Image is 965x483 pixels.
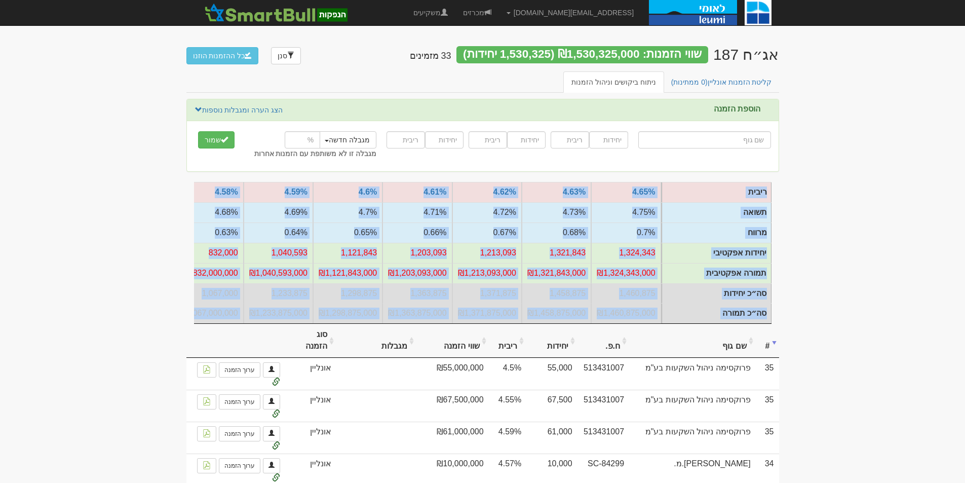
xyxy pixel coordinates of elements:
[410,51,451,61] h4: 33 מזמינים
[551,131,589,148] input: ריבית
[425,131,464,148] input: יחידות
[416,390,488,422] td: ₪67,500,000
[522,202,591,222] td: תשואה
[522,263,591,283] td: תמורה אפקטיבית
[526,358,577,390] td: 55,000
[313,243,382,263] td: יחידות אפקטיבי
[382,263,452,283] td: תמורה אפקטיבית
[714,104,760,114] label: הוספת הזמנה
[493,188,516,196] a: 4.62%
[662,203,771,223] td: תשואה
[174,222,243,243] td: מרווח
[563,71,664,93] a: ניתוח ביקושים וניהול הזמנות
[662,243,771,263] td: יחידות אפקטיבי
[591,263,661,283] td: תמורה אפקטיבית
[174,263,243,283] td: תמורה אפקטיבית
[591,222,661,243] td: מרווח
[526,324,577,358] th: יחידות: activate to sort column ascending
[313,303,382,323] td: סה״כ תמורה
[271,47,301,64] a: סנן
[219,426,260,441] a: ערוך הזמנה
[522,283,591,304] td: סה״כ יחידות
[174,243,243,263] td: יחידות אפקטיבי
[469,131,507,148] input: ריבית
[174,303,243,323] td: סה״כ תמורה
[285,390,336,422] td: אונליין
[219,394,260,410] a: ערוך הזמנה
[662,283,771,304] td: סה״כ יחידות
[507,131,546,148] input: יחידות
[577,390,629,422] td: 513431007
[244,263,313,283] td: תמורה אפקטיבית
[203,429,211,437] img: pdf-file-icon.png
[661,303,730,323] td: סה״כ תמורה
[591,283,661,304] td: סה״כ יחידות
[663,71,780,93] a: קליטת הזמנות אונליין(0 ממתינות)
[577,324,629,358] th: ח.פ.: activate to sort column ascending
[452,243,522,263] td: יחידות אפקטיבי
[318,131,376,148] button: מגבלה חדשה
[203,397,211,405] img: pdf-file-icon.png
[638,131,771,148] input: שם גוף
[387,131,425,148] input: ריבית
[661,222,730,243] td: מרווח
[629,358,756,390] td: פרוקסימה ניהול השקעות בע"מ
[661,263,730,283] td: תמורה אפקטיבית
[382,222,452,243] td: מרווח
[662,263,771,283] td: תמורה אפקטיבית
[313,283,382,304] td: סה״כ יחידות
[591,202,661,222] td: תשואה
[186,47,259,64] button: כל ההזמנות הוזנו
[661,202,730,222] td: תשואה
[359,188,377,196] a: 4.6%
[713,46,779,63] div: בנק לאומי לישראל בע"מ - אג״ח (187) - הנפקה לציבור
[591,243,661,263] td: יחידות אפקטיבי
[244,202,313,222] td: תשואה
[629,390,756,422] td: פרוקסימה ניהול השקעות בע"מ
[219,362,260,378] a: ערוך הזמנה
[203,365,211,374] img: pdf-file-icon.png
[756,422,779,454] td: 35
[662,182,771,203] td: ריבית
[756,324,779,358] th: #: activate to sort column ascending
[285,131,320,148] input: %
[661,283,730,304] td: סה״כ יחידות
[254,148,376,159] label: מגבלה זו לא משותפת עם הזמנות אחרות
[489,422,527,454] td: 4.59%
[629,324,756,358] th: שם גוף: activate to sort column ascending
[452,283,522,304] td: סה״כ יחידות
[452,222,522,243] td: מרווח
[285,358,336,390] td: אונליין
[589,131,628,148] input: יחידות
[423,188,446,196] a: 4.61%
[416,324,488,358] th: שווי הזמנה: activate to sort column ascending
[382,243,452,263] td: יחידות אפקטיבי
[526,390,577,422] td: 67,500
[756,390,779,422] td: 35
[629,422,756,454] td: פרוקסימה ניהול השקעות בע"מ
[522,243,591,263] td: יחידות אפקטיבי
[452,303,522,323] td: סה״כ תמורה
[285,188,307,196] a: 4.59%
[632,188,655,196] a: 4.65%
[285,422,336,454] td: אונליין
[671,78,708,86] span: (0 ממתינות)
[382,283,452,304] td: סה״כ יחידות
[662,304,771,324] td: סה״כ תמורה
[215,188,238,196] a: 4.58%
[662,223,771,243] td: מרווח
[489,390,527,422] td: 4.55%
[526,422,577,454] td: 61,000
[382,303,452,323] td: סה״כ תמורה
[336,324,416,358] th: מגבלות: activate to sort column ascending
[416,358,488,390] td: ₪55,000,000
[456,46,709,63] div: שווי הזמנות: ₪1,530,325,000 (1,530,325 יחידות)
[522,222,591,243] td: מרווח
[174,202,243,222] td: תשואה
[202,3,351,23] img: SmartBull Logo
[313,222,382,243] td: מרווח
[174,283,243,304] td: סה״כ יחידות
[244,243,313,263] td: יחידות אפקטיבי
[195,104,284,116] a: הצג הערה ומגבלות נוספות
[416,422,488,454] td: ₪61,000,000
